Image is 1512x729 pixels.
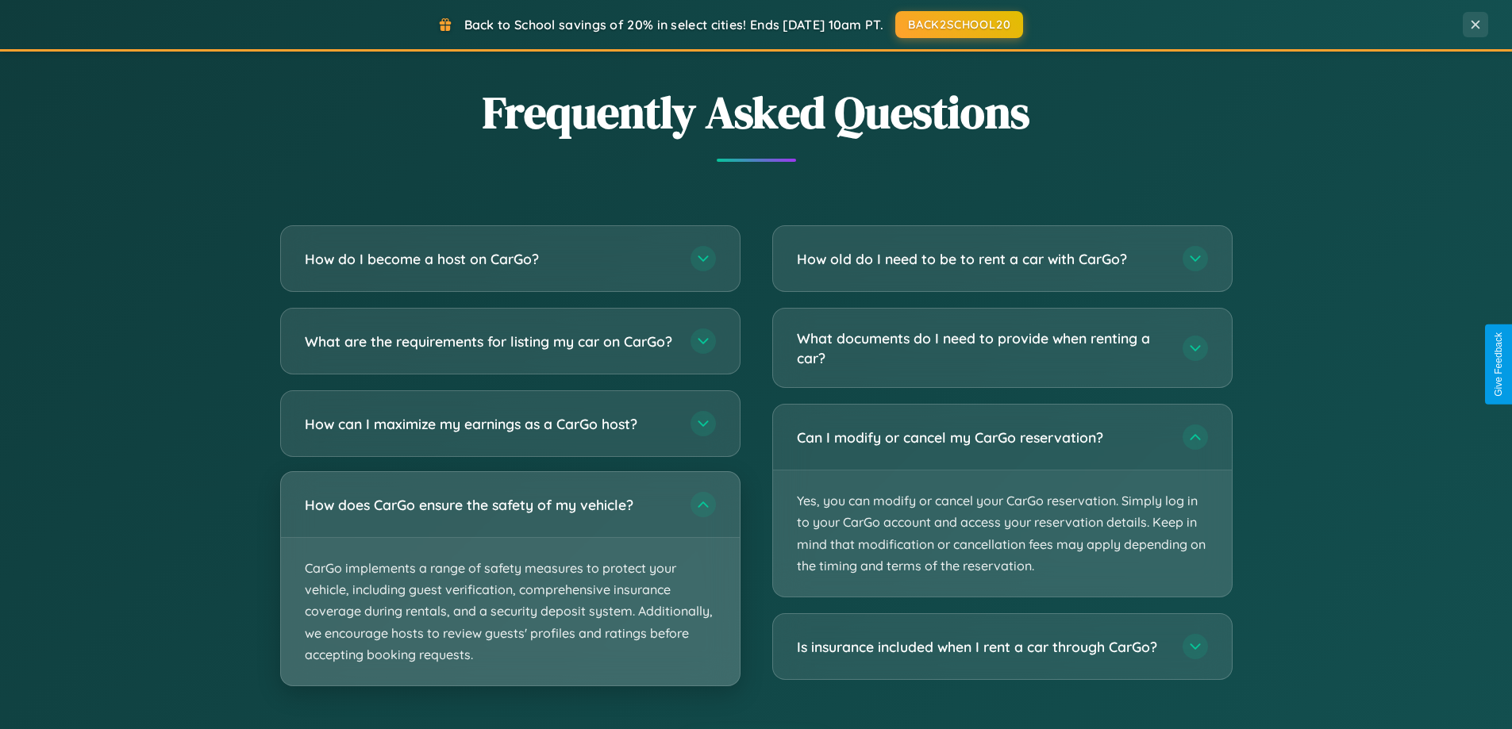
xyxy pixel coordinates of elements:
[895,11,1023,38] button: BACK2SCHOOL20
[281,538,740,685] p: CarGo implements a range of safety measures to protect your vehicle, including guest verification...
[773,470,1232,597] p: Yes, you can modify or cancel your CarGo reservation. Simply log in to your CarGo account and acc...
[280,82,1233,143] h2: Frequently Asked Questions
[305,332,675,351] h3: What are the requirements for listing my car on CarGo?
[797,428,1167,447] h3: Can I modify or cancel my CarGo reservation?
[305,249,675,269] h3: How do I become a host on CarGo?
[464,17,883,33] span: Back to School savings of 20% in select cities! Ends [DATE] 10am PT.
[797,328,1167,367] h3: What documents do I need to provide when renting a car?
[305,495,675,515] h3: How does CarGo ensure the safety of my vehicle?
[305,414,675,434] h3: How can I maximize my earnings as a CarGo host?
[797,637,1167,657] h3: Is insurance included when I rent a car through CarGo?
[797,249,1167,269] h3: How old do I need to be to rent a car with CarGo?
[1493,332,1504,397] div: Give Feedback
